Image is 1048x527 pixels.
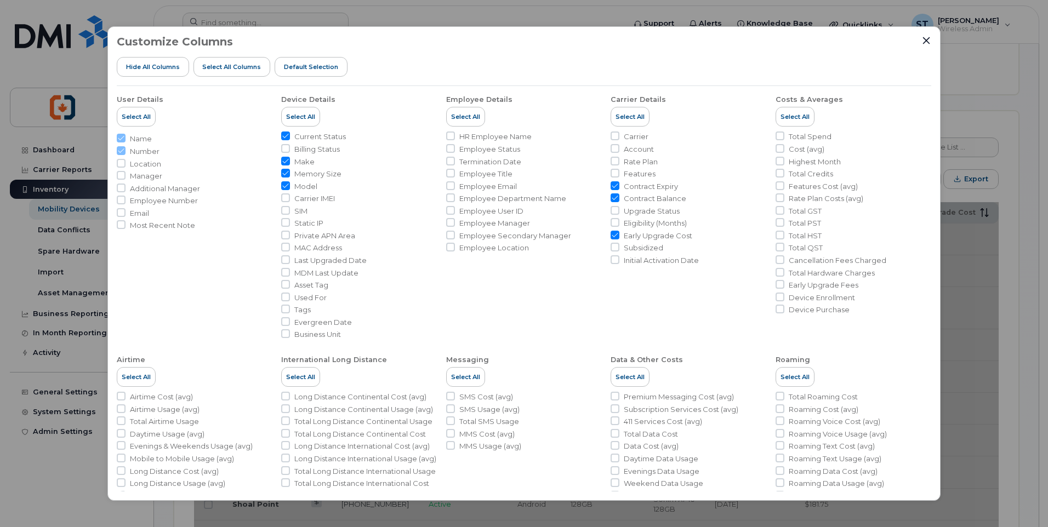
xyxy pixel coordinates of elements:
[294,441,430,451] span: Long Distance International Cost (avg)
[459,206,523,216] span: Employee User ID
[616,112,645,121] span: Select All
[789,157,841,167] span: Highest Month
[624,206,680,216] span: Upgrade Status
[459,181,517,192] span: Employee Email
[789,491,852,501] span: US Roaming Days
[294,206,307,216] span: SIM
[117,107,156,127] button: Select All
[294,305,311,315] span: Tags
[789,429,887,439] span: Roaming Voice Usage (avg)
[281,355,387,365] div: International Long Distance
[446,107,485,127] button: Select All
[459,193,566,204] span: Employee Department Name
[624,454,698,464] span: Daytime Data Usage
[130,392,193,402] span: Airtime Cost (avg)
[294,255,367,266] span: Last Upgraded Date
[624,466,699,477] span: Evenings Data Usage
[294,317,352,328] span: Evergreen Date
[451,373,480,381] span: Select All
[122,112,151,121] span: Select All
[446,355,489,365] div: Messaging
[789,441,875,451] span: Roaming Text Cost (avg)
[789,255,886,266] span: Cancellation Fees Charged
[459,392,513,402] span: SMS Cost (avg)
[624,441,679,451] span: Data Cost (avg)
[789,243,823,253] span: Total QST
[459,131,532,142] span: HR Employee Name
[130,404,200,415] span: Airtime Usage (avg)
[281,367,320,387] button: Select All
[459,169,512,179] span: Employee Title
[202,62,261,71] span: Select all Columns
[789,305,850,315] span: Device Purchase
[275,57,348,77] button: Default Selection
[130,416,199,427] span: Total Airtime Usage
[789,268,875,278] span: Total Hardware Charges
[624,131,648,142] span: Carrier
[281,95,335,105] div: Device Details
[286,373,315,381] span: Select All
[281,107,320,127] button: Select All
[459,157,521,167] span: Termination Date
[117,355,145,365] div: Airtime
[781,373,810,381] span: Select All
[294,466,436,477] span: Total Long Distance International Usage
[126,62,180,71] span: Hide All Columns
[117,57,189,77] button: Hide All Columns
[789,231,822,241] span: Total HST
[776,355,810,365] div: Roaming
[789,169,833,179] span: Total Credits
[459,404,520,415] span: SMS Usage (avg)
[294,193,335,204] span: Carrier IMEI
[624,491,685,501] span: Data Usage (avg)
[130,184,200,194] span: Additional Manager
[459,416,519,427] span: Total SMS Usage
[624,193,686,204] span: Contract Balance
[624,429,678,439] span: Total Data Cost
[781,112,810,121] span: Select All
[624,218,687,228] span: Eligibility (Months)
[459,243,529,253] span: Employee Location
[130,159,161,169] span: Location
[624,169,656,179] span: Features
[117,95,163,105] div: User Details
[789,144,824,154] span: Cost (avg)
[624,181,678,192] span: Contract Expiry
[294,144,340,154] span: Billing Status
[789,454,881,464] span: Roaming Text Usage (avg)
[611,95,666,105] div: Carrier Details
[789,193,863,204] span: Rate Plan Costs (avg)
[459,144,520,154] span: Employee Status
[117,367,156,387] button: Select All
[776,95,843,105] div: Costs & Averages
[130,454,234,464] span: Mobile to Mobile Usage (avg)
[294,454,436,464] span: Long Distance International Usage (avg)
[130,196,198,206] span: Employee Number
[130,478,225,489] span: Long Distance Usage (avg)
[193,57,271,77] button: Select all Columns
[130,466,219,477] span: Long Distance Cost (avg)
[294,218,323,228] span: Static IP
[294,404,433,415] span: Long Distance Continental Usage (avg)
[446,95,512,105] div: Employee Details
[294,392,426,402] span: Long Distance Continental Cost (avg)
[789,416,880,427] span: Roaming Voice Cost (avg)
[624,243,663,253] span: Subsidized
[294,169,341,179] span: Memory Size
[130,429,204,439] span: Daytime Usage (avg)
[611,355,683,365] div: Data & Other Costs
[789,392,858,402] span: Total Roaming Cost
[624,416,702,427] span: 411 Services Cost (avg)
[294,416,432,427] span: Total Long Distance Continental Usage
[624,404,738,415] span: Subscription Services Cost (avg)
[130,146,160,157] span: Number
[294,181,317,192] span: Model
[789,293,855,303] span: Device Enrollment
[286,112,315,121] span: Select All
[459,218,530,228] span: Employee Manager
[451,112,480,121] span: Select All
[294,329,341,340] span: Business Unit
[789,131,831,142] span: Total Spend
[789,466,878,477] span: Roaming Data Cost (avg)
[294,157,315,167] span: Make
